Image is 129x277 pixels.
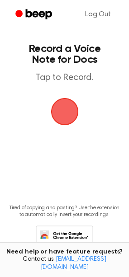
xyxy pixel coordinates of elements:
[9,6,60,23] a: Beep
[51,98,78,125] img: Beep Logo
[5,256,124,272] span: Contact us
[16,72,113,84] p: Tap to Record.
[7,205,122,218] p: Tired of copying and pasting? Use the extension to automatically insert your recordings.
[76,4,120,25] a: Log Out
[41,256,106,271] a: [EMAIL_ADDRESS][DOMAIN_NAME]
[16,43,113,65] h1: Record a Voice Note for Docs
